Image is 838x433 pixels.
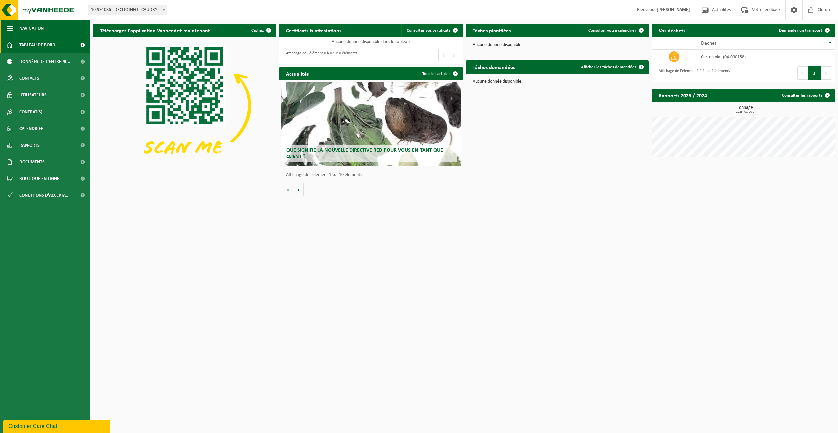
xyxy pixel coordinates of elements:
[93,37,276,174] img: Download de VHEPlus App
[286,148,443,159] span: Que signifie la nouvelle directive RED pour vous en tant que client ?
[3,418,111,433] iframe: chat widget
[652,89,714,102] h2: Rapports 2025 / 2024
[19,154,45,170] span: Documents
[652,24,692,37] h2: Vos déchets
[576,60,648,74] a: Afficher les tâches demandées
[19,87,47,103] span: Utilisateurs
[19,170,59,187] span: Boutique en ligne
[808,66,821,80] button: 1
[655,110,835,114] span: 2025: 0,790 t
[777,89,834,102] a: Consulter les rapports
[449,49,459,62] button: Next
[701,41,716,46] span: Déchet
[251,28,264,33] span: Cachez
[821,66,831,80] button: Next
[407,28,450,33] span: Consulter vos certificats
[473,43,642,47] p: Aucune donnée disponible.
[588,28,636,33] span: Consulter votre calendrier
[279,37,462,46] td: Aucune donnée disponible dans le tableau
[88,5,167,15] span: 10-991086 - DECLIC INFO - CAUDRY
[797,66,808,80] button: Previous
[774,24,834,37] a: Demander un transport
[19,103,42,120] span: Contrat(s)
[473,79,642,84] p: Aucune donnée disponible.
[19,137,40,154] span: Rapports
[19,53,70,70] span: Données de l'entrepr...
[466,24,517,37] h2: Tâches planifiées
[696,50,835,64] td: carton plat (04-000158)
[19,187,70,204] span: Conditions d'accepta...
[19,70,39,87] span: Contacts
[293,183,304,196] button: Volgende
[417,67,462,80] a: Tous les articles
[19,120,44,137] span: Calendrier
[583,24,648,37] a: Consulter votre calendrier
[286,173,459,177] p: Affichage de l'élément 1 sur 10 éléments
[19,20,44,37] span: Navigation
[283,48,357,63] div: Affichage de l'élément 0 à 0 sur 0 éléments
[401,24,462,37] a: Consulter vos certificats
[581,65,636,69] span: Afficher les tâches demandées
[655,66,730,80] div: Affichage de l'élément 1 à 1 sur 1 éléments
[19,37,55,53] span: Tableau de bord
[438,49,449,62] button: Previous
[279,67,315,80] h2: Actualités
[279,24,348,37] h2: Certificats & attestations
[246,24,275,37] button: Cachez
[657,7,690,12] strong: [PERSON_NAME]
[281,82,461,166] a: Que signifie la nouvelle directive RED pour vous en tant que client ?
[283,183,293,196] button: Vorige
[93,24,218,37] h2: Téléchargez l'application Vanheede+ maintenant!
[466,60,522,73] h2: Tâches demandées
[779,28,822,33] span: Demander un transport
[655,105,835,114] h3: Tonnage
